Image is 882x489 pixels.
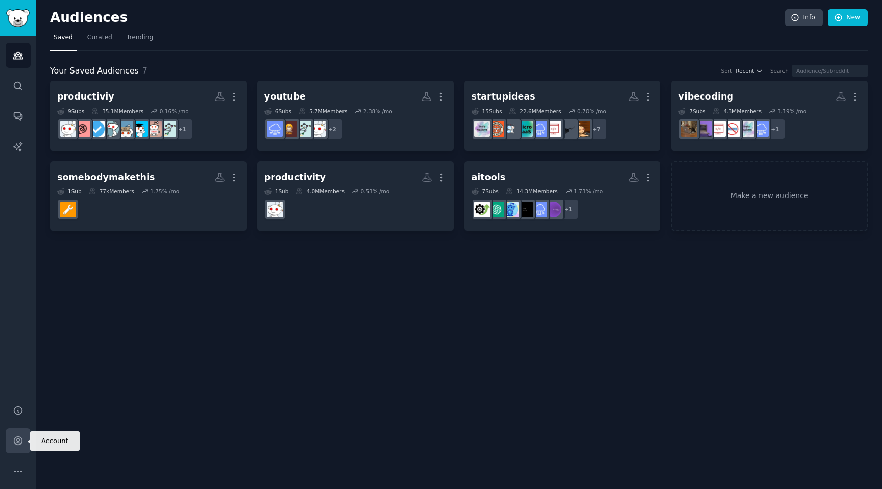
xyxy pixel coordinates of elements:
img: SaaS [753,121,769,137]
h2: Audiences [50,10,785,26]
a: productivity1Sub4.0MMembers0.53% /moproductivity [257,161,454,231]
div: 7 Sub s [678,108,705,115]
a: youtube6Subs5.7MMembers2.38% /mo+2productivityPKMSProductivitycafeSaaS [257,81,454,151]
span: 7 [142,66,148,76]
a: aitools7Subs14.3MMembers1.73% /mo+1aitoolsupdateSaaSArtificialInteligenceartificialChatGPTAItools... [464,161,661,231]
img: productivity [310,121,326,137]
div: Search [770,67,789,75]
div: + 1 [171,118,193,140]
a: Make a new audience [671,161,868,231]
span: Curated [87,33,112,42]
img: indiehackers [474,121,490,137]
div: 1 Sub [57,188,82,195]
img: InternetIsBeautiful [503,121,519,137]
button: Recent [736,67,763,75]
div: 3.19 % /mo [777,108,806,115]
div: 7 Sub s [472,188,499,195]
img: ArtificialInteligence [517,202,533,217]
img: AItoolsCatalog [474,202,490,217]
a: vibecoding7Subs4.3MMembers3.19% /mo+1SaaSindiehackersnocodewebdevvibecodingVibeCodeDevs [671,81,868,151]
img: EntrepreneurRideAlong [488,121,504,137]
img: PhdProductivity [75,121,90,137]
img: IndieDev [560,121,576,137]
img: SaaS [267,121,283,137]
a: Trending [123,30,157,51]
img: SoloDevelopment [574,121,590,137]
img: microsaas [517,121,533,137]
div: 1 Sub [264,188,289,195]
span: Saved [54,33,73,42]
div: 4.3M Members [713,108,761,115]
img: GetStudying [117,121,133,137]
img: studytips [132,121,148,137]
img: productivity [267,202,283,217]
img: productivity [60,121,76,137]
div: 22.6M Members [509,108,561,115]
img: SaaS [531,202,547,217]
a: startupideas15Subs22.6MMembers0.70% /mo+7SoloDevelopmentIndieDevwebdevSaaSmicrosaasInternetIsBeau... [464,81,661,151]
div: 2.38 % /mo [363,108,393,115]
div: vibecoding [678,90,733,103]
div: + 7 [586,118,607,140]
a: Curated [84,30,116,51]
img: IWantToLearn [103,121,119,137]
div: 14.3M Members [506,188,558,195]
div: startupideas [472,90,535,103]
img: SomebodyMakeThis [60,202,76,217]
img: getdisciplined [89,121,105,137]
span: Your Saved Audiences [50,65,139,78]
img: aitoolsupdate [546,202,561,217]
div: 1.75 % /mo [150,188,179,195]
img: GummySearch logo [6,9,30,27]
img: PKMS [160,121,176,137]
div: 0.16 % /mo [160,108,189,115]
img: webdev [710,121,726,137]
img: webdev [546,121,561,137]
div: 35.1M Members [91,108,143,115]
div: 77k Members [89,188,134,195]
div: 1.73 % /mo [574,188,603,195]
div: Sort [721,67,732,75]
a: Info [785,9,823,27]
div: productiviy [57,90,114,103]
div: aitools [472,171,506,184]
div: 4.0M Members [296,188,344,195]
img: nocode [724,121,740,137]
img: indiehackers [739,121,754,137]
div: + 2 [322,118,343,140]
div: 0.70 % /mo [577,108,606,115]
img: artificial [503,202,519,217]
div: + 1 [764,118,786,140]
div: 6 Sub s [264,108,291,115]
img: VibeCodeDevs [681,121,697,137]
div: 0.53 % /mo [360,188,389,195]
div: 5.7M Members [299,108,347,115]
a: New [828,9,868,27]
span: Recent [736,67,754,75]
div: youtube [264,90,306,103]
div: productivity [264,171,326,184]
div: somebodymakethis [57,171,155,184]
img: ChatGPT [488,202,504,217]
a: productiviy9Subs35.1MMembers0.16% /mo+1PKMSGetMotivatedstudytipsGetStudyingIWantToLearngetdiscipl... [50,81,247,151]
img: Productivitycafe [281,121,297,137]
img: PKMS [296,121,311,137]
img: vibecoding [696,121,712,137]
img: SaaS [531,121,547,137]
div: + 1 [557,199,579,220]
div: 9 Sub s [57,108,84,115]
span: Trending [127,33,153,42]
img: GetMotivated [146,121,162,137]
div: 15 Sub s [472,108,502,115]
input: Audience/Subreddit [792,65,868,77]
a: somebodymakethis1Sub77kMembers1.75% /moSomebodyMakeThis [50,161,247,231]
a: Saved [50,30,77,51]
